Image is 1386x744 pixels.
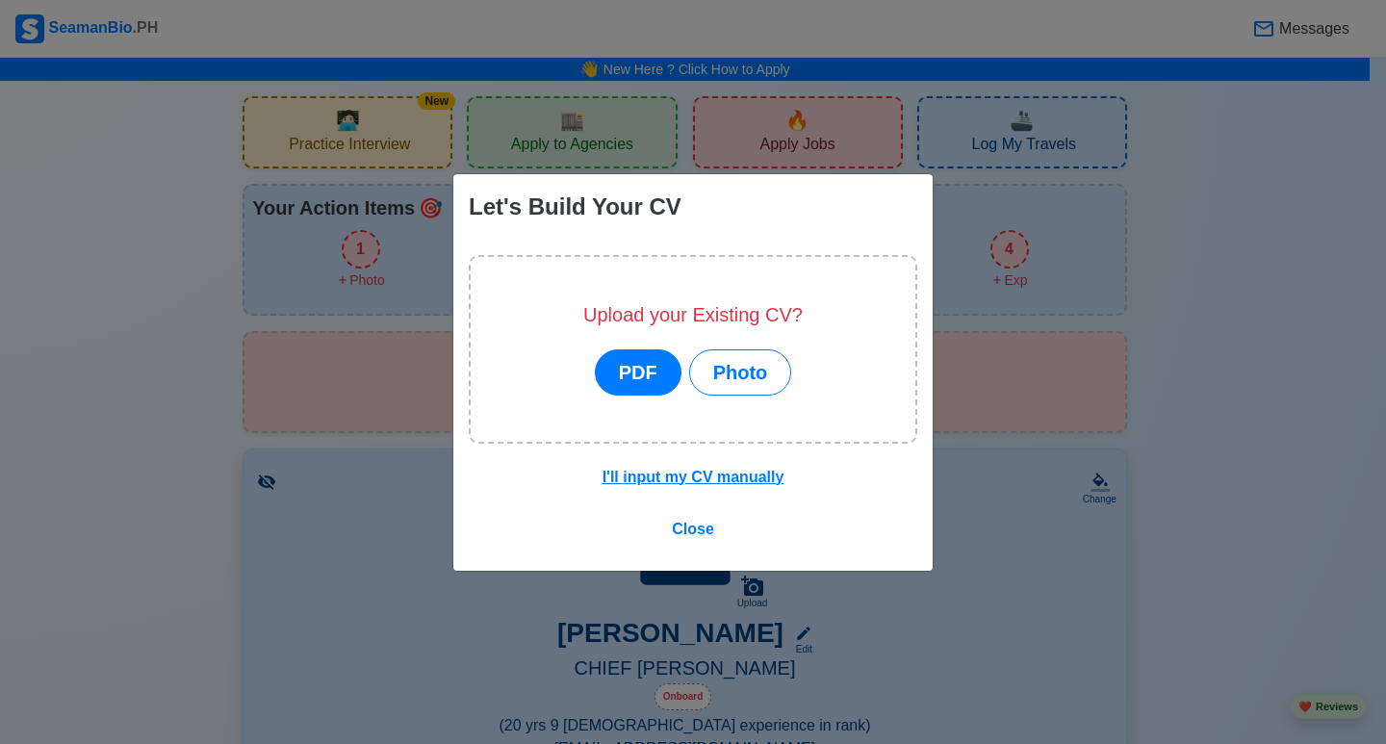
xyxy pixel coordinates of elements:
[595,349,681,396] button: PDF
[672,521,714,537] span: Close
[659,511,727,548] button: Close
[590,459,797,496] button: I'll input my CV manually
[469,190,681,224] div: Let's Build Your CV
[689,349,792,396] button: Photo
[583,303,803,326] h5: Upload your Existing CV?
[603,469,784,485] u: I'll input my CV manually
